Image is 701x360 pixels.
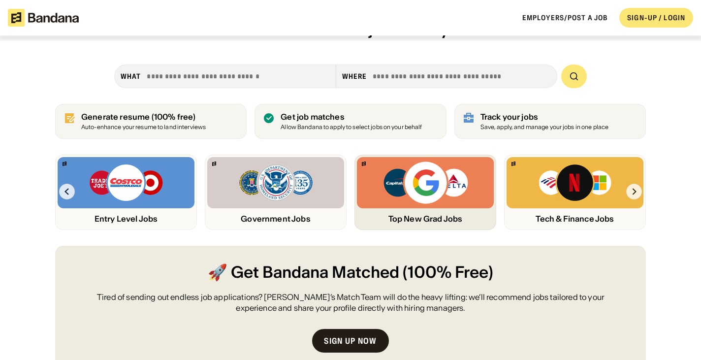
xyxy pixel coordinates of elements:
[281,124,422,131] div: Allow Bandana to apply to select jobs on your behalf
[89,163,163,202] img: Trader Joe’s, Costco, Target logos
[212,162,216,166] img: Bandana logo
[63,162,66,166] img: Bandana logo
[281,112,422,122] div: Get job matches
[152,112,196,122] span: (100% free)
[255,104,446,139] a: Get job matches Allow Bandana to apply to select jobs on your behalf
[55,104,247,139] a: Generate resume (100% free)Auto-enhance your resume to land interviews
[538,163,612,202] img: Bank of America, Netflix, Microsoft logos
[342,72,367,81] div: Where
[627,13,685,22] div: SIGN-UP / LOGIN
[511,162,515,166] img: Bandana logo
[312,329,388,353] a: Sign up now
[238,163,313,202] img: FBI, DHS, MWRD logos
[362,162,366,166] img: Bandana logo
[480,124,609,131] div: Save, apply, and manage your jobs in one place
[454,104,646,139] a: Track your jobs Save, apply, and manage your jobs in one place
[324,337,377,345] div: Sign up now
[626,184,642,199] img: Right Arrow
[208,262,399,284] span: 🚀 Get Bandana Matched
[382,160,468,205] img: Capital One, Google, Delta logos
[480,112,609,122] div: Track your jobs
[354,155,496,230] a: Bandana logoCapital One, Google, Delta logosTop New Grad Jobs
[403,262,493,284] span: (100% Free)
[207,214,344,224] div: Government Jobs
[507,214,643,224] div: Tech & Finance Jobs
[504,155,646,230] a: Bandana logoBank of America, Netflix, Microsoft logosTech & Finance Jobs
[205,155,347,230] a: Bandana logoFBI, DHS, MWRD logosGovernment Jobs
[81,112,206,122] div: Generate resume
[58,214,194,224] div: Entry Level Jobs
[522,13,607,22] a: Employers/Post a job
[121,72,141,81] div: what
[81,124,206,131] div: Auto-enhance your resume to land interviews
[59,184,75,199] img: Left Arrow
[8,9,79,27] img: Bandana logotype
[79,292,622,314] div: Tired of sending out endless job applications? [PERSON_NAME]’s Match Team will do the heavy lifti...
[55,155,197,230] a: Bandana logoTrader Joe’s, Costco, Target logosEntry Level Jobs
[357,214,494,224] div: Top New Grad Jobs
